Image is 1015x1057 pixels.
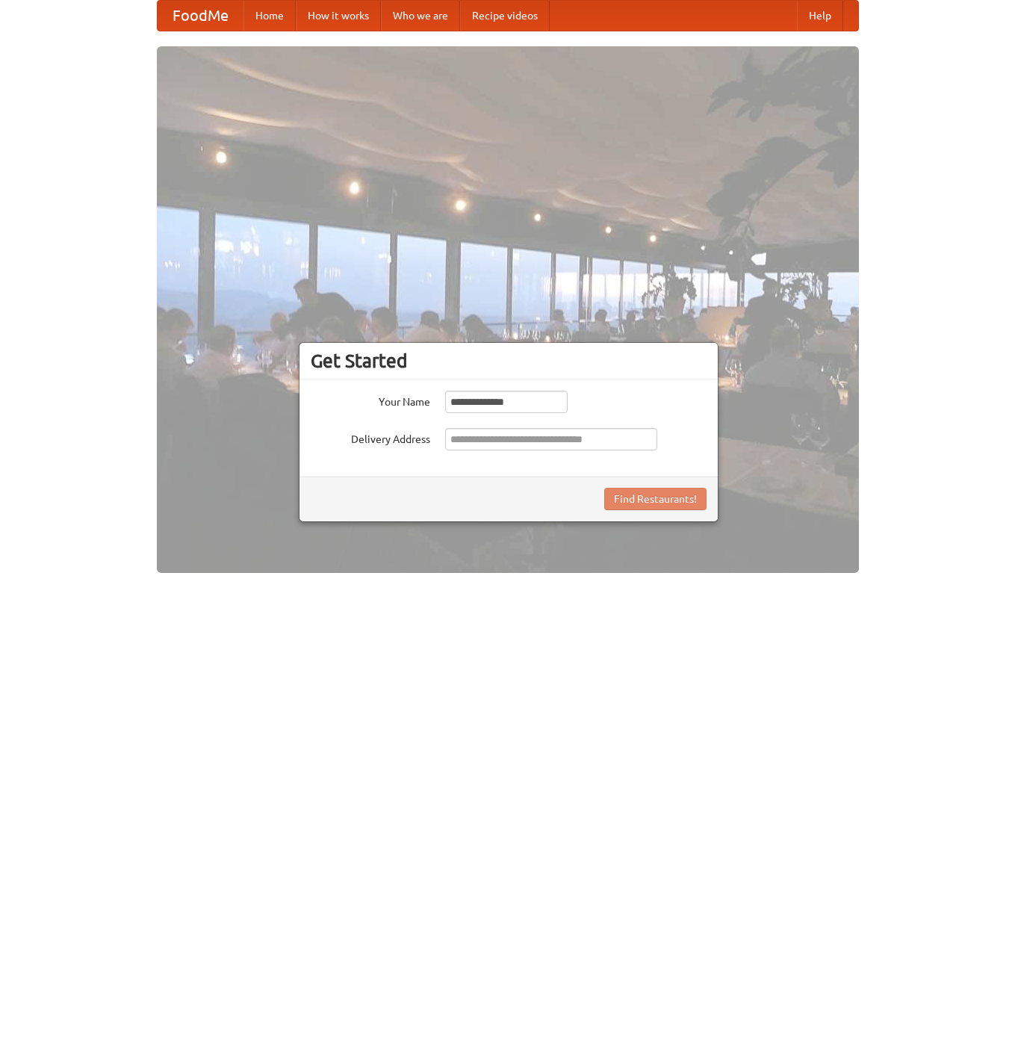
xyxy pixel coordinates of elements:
[797,1,843,31] a: Help
[460,1,550,31] a: Recipe videos
[311,350,707,372] h3: Get Started
[604,488,707,510] button: Find Restaurants!
[311,391,430,409] label: Your Name
[158,1,243,31] a: FoodMe
[243,1,296,31] a: Home
[296,1,381,31] a: How it works
[381,1,460,31] a: Who we are
[311,428,430,447] label: Delivery Address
